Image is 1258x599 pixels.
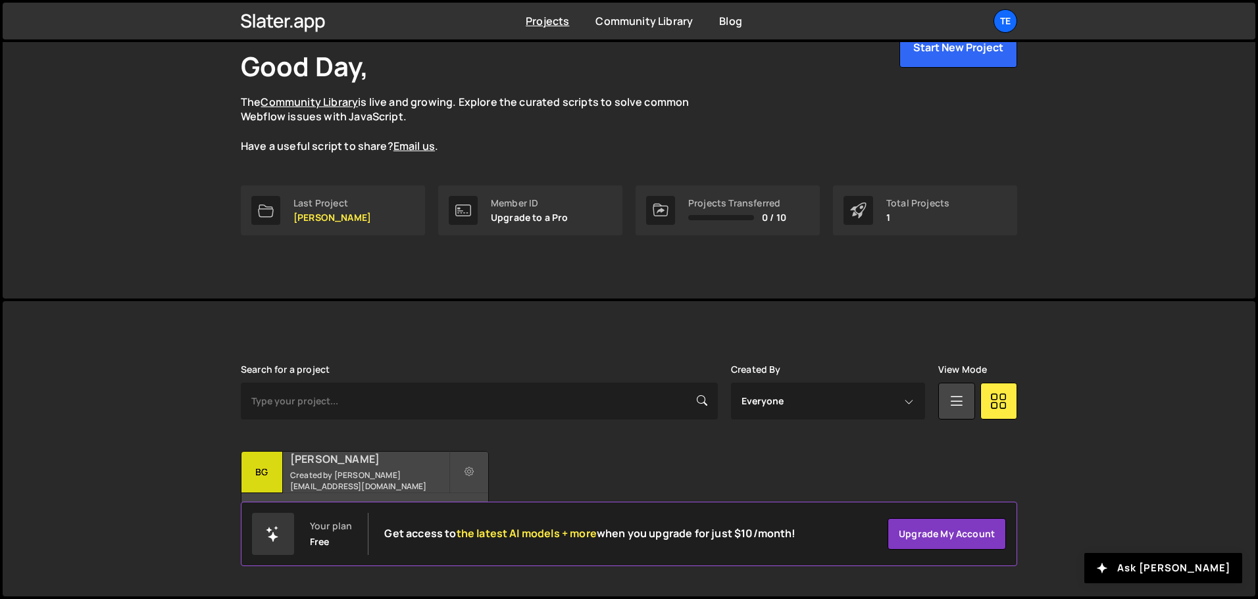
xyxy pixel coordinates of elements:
[731,364,781,375] label: Created By
[491,212,568,223] p: Upgrade to a Pro
[888,518,1006,550] a: Upgrade my account
[290,469,449,492] small: Created by [PERSON_NAME][EMAIL_ADDRESS][DOMAIN_NAME]
[762,212,786,223] span: 0 / 10
[241,493,488,533] div: 2 pages, last updated by [DATE]
[241,452,283,493] div: BG
[261,95,358,109] a: Community Library
[241,185,425,235] a: Last Project [PERSON_NAME]
[393,139,435,153] a: Email us
[241,48,368,84] h1: Good Day,
[899,27,1017,68] button: Start New Project
[938,364,987,375] label: View Mode
[241,95,715,154] p: The is live and growing. Explore the curated scripts to solve common Webflow issues with JavaScri...
[886,212,949,223] p: 1
[241,383,718,419] input: Type your project...
[595,14,693,28] a: Community Library
[384,527,795,540] h2: Get access to when you upgrade for just $10/month!
[1084,553,1242,583] button: Ask [PERSON_NAME]
[290,452,449,466] h2: [PERSON_NAME]
[719,14,742,28] a: Blog
[310,537,330,547] div: Free
[526,14,569,28] a: Projects
[457,526,597,540] span: the latest AI models + more
[241,451,489,533] a: BG [PERSON_NAME] Created by [PERSON_NAME][EMAIL_ADDRESS][DOMAIN_NAME] 2 pages, last updated by [D...
[994,9,1017,33] a: Te
[491,198,568,208] div: Member ID
[293,198,371,208] div: Last Project
[886,198,949,208] div: Total Projects
[241,364,330,375] label: Search for a project
[293,212,371,223] p: [PERSON_NAME]
[688,198,786,208] div: Projects Transferred
[310,521,352,531] div: Your plan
